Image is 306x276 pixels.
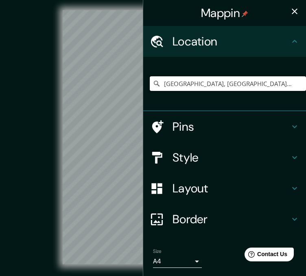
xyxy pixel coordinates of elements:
h4: Location [173,34,290,49]
div: Layout [143,173,306,204]
canvas: Map [63,10,243,264]
h4: Style [173,150,290,165]
h4: Layout [173,181,290,196]
h4: Border [173,212,290,226]
img: pin-icon.png [242,11,248,17]
input: Pick your city or area [150,76,306,91]
h4: Pins [173,119,290,134]
div: Style [143,142,306,173]
label: Size [153,248,162,255]
div: Location [143,26,306,57]
h4: Mappin [201,6,248,20]
iframe: Help widget launcher [234,244,297,267]
div: Pins [143,111,306,142]
div: Border [143,204,306,235]
div: A4 [153,255,202,268]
